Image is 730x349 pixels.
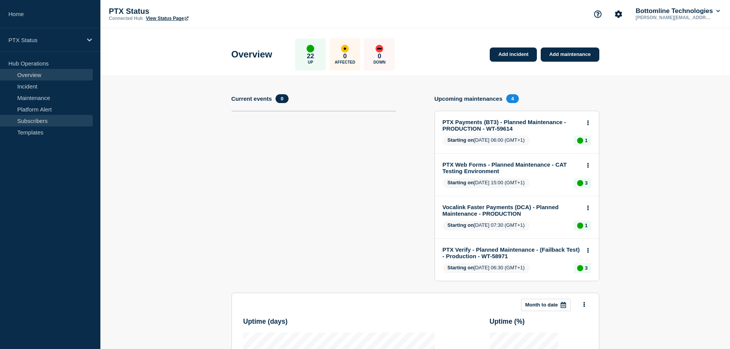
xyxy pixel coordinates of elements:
[335,60,355,64] p: Affected
[378,52,381,60] p: 0
[308,60,313,64] p: Up
[307,52,314,60] p: 22
[541,48,599,62] a: Add maintenance
[343,52,347,60] p: 0
[585,180,587,186] p: 3
[146,16,189,21] a: View Status Page
[577,180,583,186] div: up
[634,7,722,15] button: Bottomline Technologies
[610,6,627,22] button: Account settings
[577,223,583,229] div: up
[443,136,530,146] span: [DATE] 06:00 (GMT+1)
[276,94,288,103] span: 0
[443,161,581,174] a: PTX Web Forms - Planned Maintenance - CAT Testing Environment
[373,60,386,64] p: Down
[448,265,474,270] span: Starting on
[490,48,537,62] a: Add incident
[577,265,583,271] div: up
[577,138,583,144] div: up
[8,37,82,43] p: PTX Status
[585,223,587,228] p: 1
[376,45,383,52] div: down
[590,6,606,22] button: Support
[443,178,530,188] span: [DATE] 15:00 (GMT+1)
[634,15,714,20] p: [PERSON_NAME][EMAIL_ADDRESS][PERSON_NAME][DOMAIN_NAME]
[448,222,474,228] span: Starting on
[443,263,530,273] span: [DATE] 06:30 (GMT+1)
[109,16,143,21] p: Connected Hub
[448,137,474,143] span: Starting on
[435,95,503,102] h4: Upcoming maintenances
[525,302,558,308] p: Month to date
[231,49,272,60] h1: Overview
[231,95,272,102] h4: Current events
[307,45,314,52] div: up
[443,119,581,132] a: PTX Payments (BT3) - Planned Maintenance - PRODUCTION - WT-59614
[109,7,262,16] p: PTX Status
[341,45,349,52] div: affected
[506,94,519,103] span: 4
[243,318,288,326] h3: Uptime ( days )
[521,299,571,311] button: Month to date
[443,204,581,217] a: Vocalink Faster Payments (DCA) - Planned Maintenance - PRODUCTION
[585,138,587,143] p: 1
[443,246,581,259] a: PTX Verify - Planned Maintenance - (Failback Test) - Production - WT-58971
[585,265,587,271] p: 3
[448,180,474,185] span: Starting on
[443,221,530,231] span: [DATE] 07:30 (GMT+1)
[490,318,525,326] h3: Uptime ( % )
